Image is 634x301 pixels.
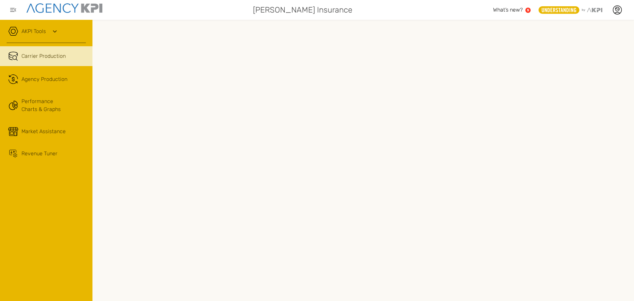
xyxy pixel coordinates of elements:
a: AKPI Tools [21,27,46,35]
img: agencykpi-logo-550x69-2d9e3fa8.png [26,3,102,13]
span: Carrier Production [21,52,66,60]
span: Market Assistance [21,128,66,135]
span: Agency Production [21,75,67,83]
span: Revenue Tuner [21,150,57,158]
span: [PERSON_NAME] Insurance [253,4,352,16]
span: What’s new? [493,7,523,13]
a: 5 [525,8,531,13]
text: 5 [527,8,529,12]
